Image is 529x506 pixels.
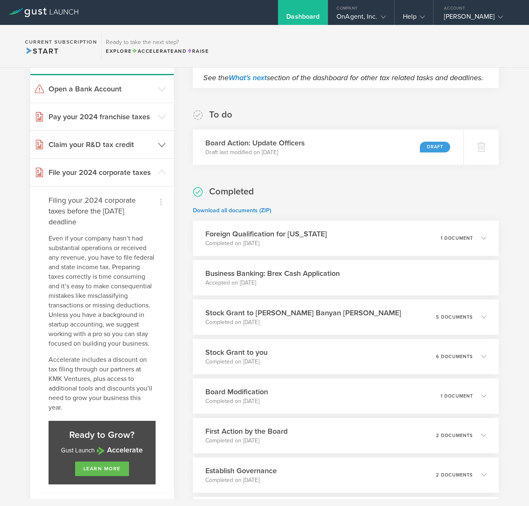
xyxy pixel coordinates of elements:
p: Completed on [DATE] [205,476,277,484]
h4: Filing your 2024 corporate taxes before the [DATE] deadline [49,195,156,227]
div: Explore [106,47,209,55]
iframe: Chat Widget [488,466,529,506]
p: 2 documents [436,473,473,477]
div: Draft [420,142,450,152]
div: OnAgent, Inc. [336,12,385,25]
h3: Ready to Grow? [57,429,147,441]
p: Even if your company hasn’t had substantial operations or received any revenue, you have to file ... [49,234,156,349]
p: Completed on [DATE] [205,397,268,405]
p: Accepted on [DATE] [205,279,340,287]
span: Raise [187,48,209,54]
div: Dashboard [286,12,319,25]
h3: Board Modification [205,386,268,397]
h3: Business Banking: Brex Cash Application [205,268,340,279]
p: Accelerate includes a discount on tax filing through our partners at KMK Ventures, plus access to... [49,355,156,413]
h3: Pay your 2024 franchise taxes [49,111,154,122]
h3: Claim your R&D tax credit [49,139,154,150]
div: Board Action: Update OfficersDraft last modified on [DATE]Draft [193,130,463,165]
p: 6 documents [436,354,473,359]
h3: Board Action: Update Officers [205,138,305,148]
p: 5 documents [436,315,473,319]
h3: Stock Grant to [PERSON_NAME] Banyan [PERSON_NAME] [205,307,401,318]
strong: Accelerate [107,445,143,454]
p: Completed on [DATE] [205,358,268,366]
p: Draft last modified on [DATE] [205,148,305,157]
h2: Completed [209,186,254,198]
p: 1 document [441,394,473,398]
h3: Foreign Qualification for [US_STATE] [205,228,327,239]
h3: First Action by the Board [205,426,288,437]
p: Completed on [DATE] [205,239,327,248]
em: See the section of the dashboard for other tax related tasks and deadlines. [203,73,483,82]
h3: Ready to take the next step? [106,39,209,45]
div: Ready to take the next step?ExploreAccelerateandRaise [101,33,213,59]
span: Start [25,47,59,56]
a: Download all documents (ZIP) [193,207,271,214]
a: learn more [75,462,129,476]
h3: Open a Bank Account [49,84,154,94]
a: What's next [229,73,267,82]
p: Completed on [DATE] [205,437,288,445]
h2: To do [209,109,232,121]
span: Accelerate [132,48,174,54]
p: 1 document [441,236,473,241]
p: Completed on [DATE] [205,318,401,327]
p: Gust Launch [57,445,147,455]
span: and [132,48,187,54]
h3: Establish Governance [205,465,277,476]
h2: Current Subscription [25,39,97,44]
p: 2 documents [436,433,473,438]
div: [PERSON_NAME] [444,12,514,25]
h3: File your 2024 corporate taxes [49,167,154,178]
div: Help [403,12,425,25]
h3: Stock Grant to you [205,347,268,358]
